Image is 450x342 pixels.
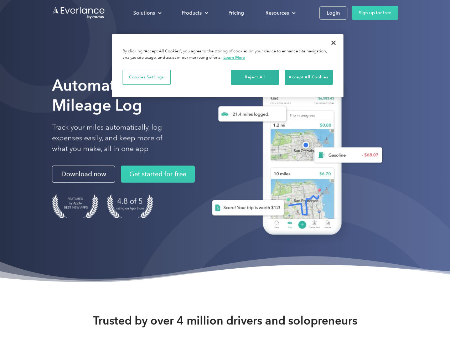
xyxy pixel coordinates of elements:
div: Pricing [228,9,244,17]
div: Resources [258,7,301,19]
a: Go to homepage [52,6,105,20]
div: Resources [265,9,289,17]
a: Get started for free [121,166,195,183]
button: Accept All Cookies [285,70,333,85]
a: More information about your privacy, opens in a new tab [223,55,245,60]
img: Everlance, mileage tracker app, expense tracking app [201,68,388,245]
strong: Trusted by over 4 million drivers and solopreneurs [93,313,357,328]
div: Login [327,9,340,17]
a: Sign up for free [352,6,398,20]
img: Badge for Featured by Apple Best New Apps [52,194,98,218]
div: Solutions [133,9,155,17]
div: Cookie banner [112,34,343,97]
a: Pricing [221,7,251,19]
a: Login [319,6,347,20]
div: Products [175,7,214,19]
button: Reject All [231,70,279,85]
button: Close [326,35,341,51]
div: Solutions [126,7,167,19]
div: By clicking “Accept All Cookies”, you agree to the storing of cookies on your device to enhance s... [123,48,333,61]
div: Products [182,9,202,17]
div: Privacy [112,34,343,97]
a: Download now [52,166,115,183]
button: Cookies Settings [123,70,171,85]
img: 4.9 out of 5 stars on the app store [107,194,153,218]
p: Track your miles automatically, log expenses easily, and keep more of what you make, all in one app [52,122,179,154]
